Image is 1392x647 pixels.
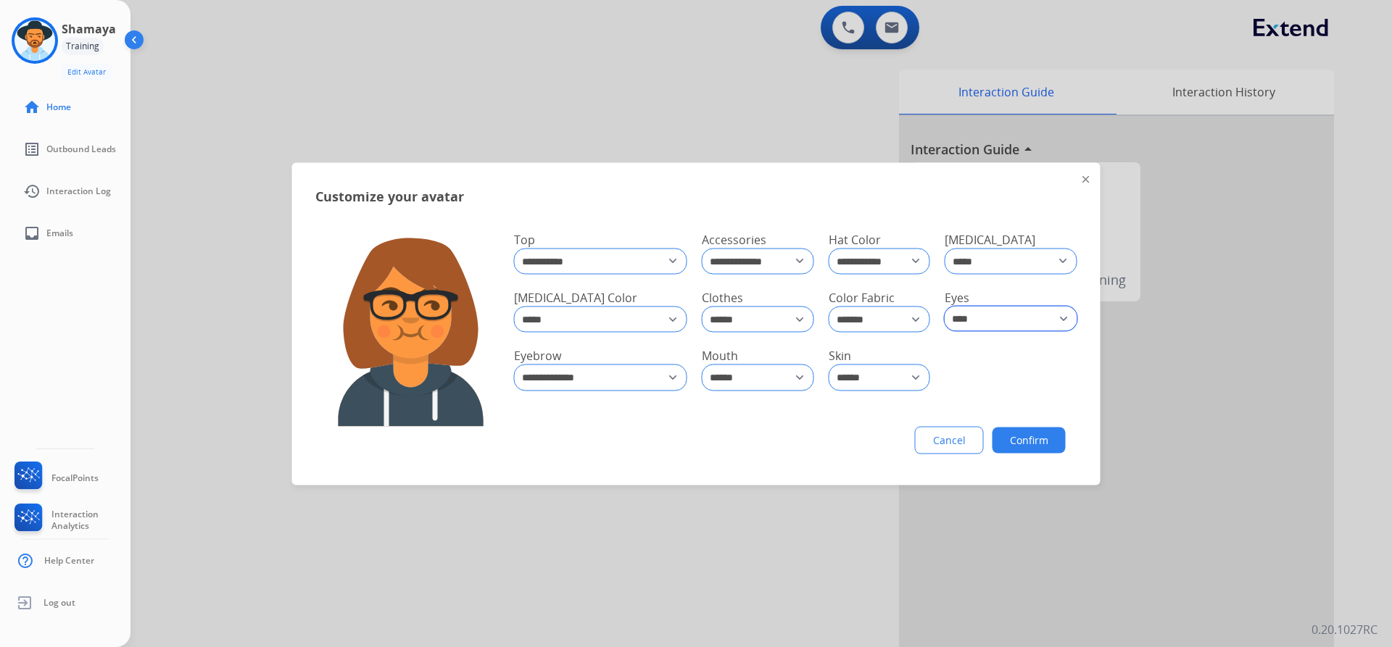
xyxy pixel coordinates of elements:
span: Eyes [945,289,969,305]
mat-icon: home [23,99,41,116]
a: FocalPoints [12,462,99,495]
div: Training [62,38,104,55]
span: Mouth [702,348,738,364]
img: close-button [1082,175,1090,183]
span: Customize your avatar [315,185,464,206]
span: Interaction Analytics [51,509,130,532]
span: Emails [46,228,73,239]
span: Help Center [44,555,94,567]
h3: Shamaya [62,20,116,38]
button: Confirm [993,427,1066,453]
mat-icon: history [23,183,41,200]
span: Log out [43,597,75,609]
mat-icon: inbox [23,225,41,242]
img: avatar [14,20,55,61]
span: [MEDICAL_DATA] Color [514,289,637,305]
span: [MEDICAL_DATA] [945,231,1035,247]
span: Accessories [702,231,766,247]
p: 0.20.1027RC [1312,621,1377,638]
span: Clothes [702,289,743,305]
span: Eyebrow [514,348,561,364]
mat-icon: list_alt [23,141,41,158]
span: Skin [829,348,851,364]
span: FocalPoints [51,472,99,484]
span: Color Fabric [829,289,895,305]
button: Cancel [915,426,984,454]
span: Hat Color [829,231,881,247]
a: Interaction Analytics [12,504,130,537]
span: Home [46,101,71,113]
span: Interaction Log [46,185,111,197]
button: Edit Avatar [62,64,112,80]
span: Outbound Leads [46,143,116,155]
span: Top [514,231,535,247]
